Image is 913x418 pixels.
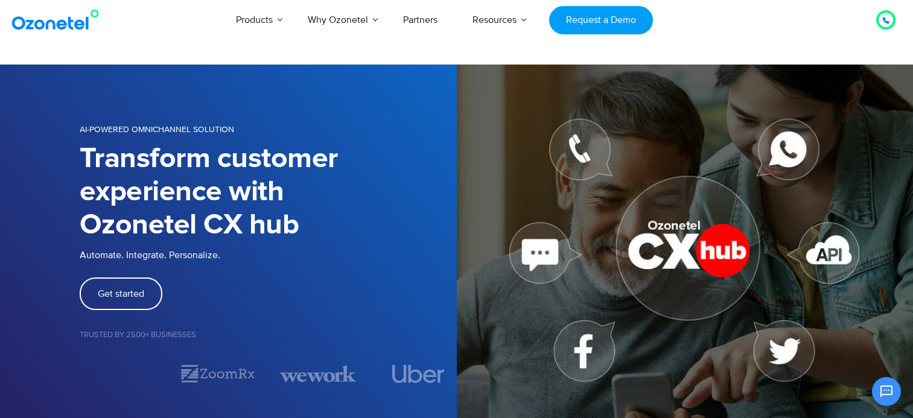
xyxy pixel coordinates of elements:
[80,331,457,339] h5: Trusted by 2500+ Businesses
[80,248,457,262] p: Automate. Integrate. Personalize.
[80,277,162,310] a: Get started
[872,377,901,406] button: Open chat
[380,365,456,383] div: 4 / 7
[98,289,144,299] span: Get started
[80,367,156,381] div: 1 / 7
[80,142,457,242] h1: Transform customer experience with Ozonetel CX hub
[280,363,356,384] img: wework
[180,363,256,384] div: 2 / 7
[80,363,457,384] div: Image Carousel
[392,365,445,383] img: uber
[180,363,256,384] img: zoomrx
[80,124,234,135] span: AI-POWERED OMNICHANNEL SOLUTION
[549,6,652,34] a: Request a Demo
[280,363,356,384] div: 3 / 7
